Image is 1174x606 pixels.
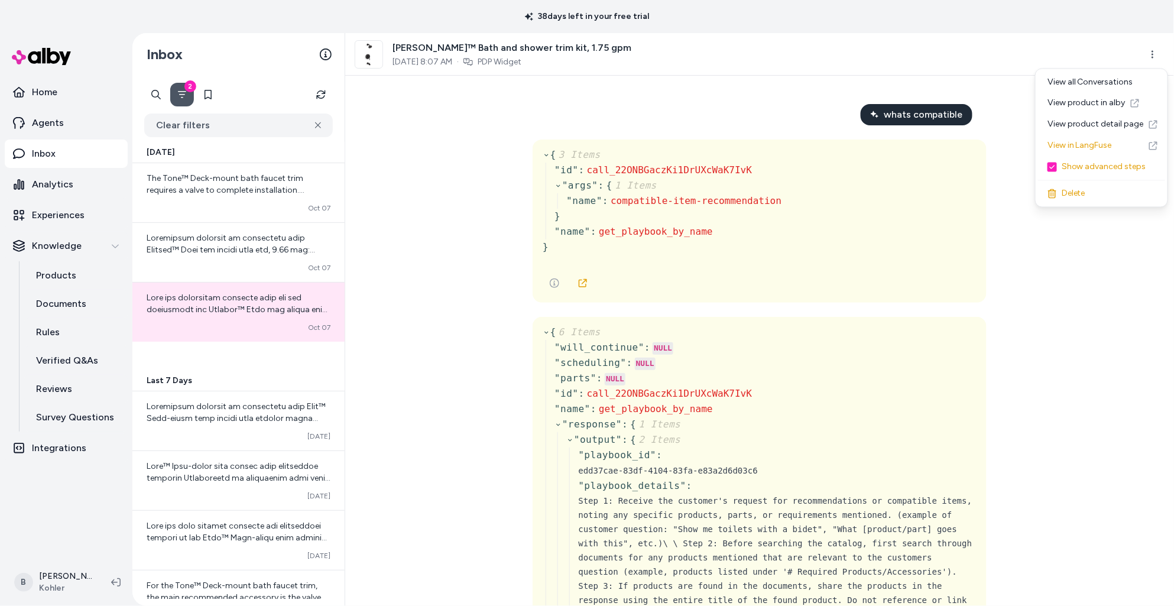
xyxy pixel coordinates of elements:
div: Delete [1038,183,1165,205]
a: View in LangFuse [1038,135,1165,157]
a: View product in alby [1038,93,1165,114]
a: View product detail page [1038,114,1165,135]
div: View all Conversations [1038,72,1165,93]
div: Show advanced steps [1038,157,1165,178]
